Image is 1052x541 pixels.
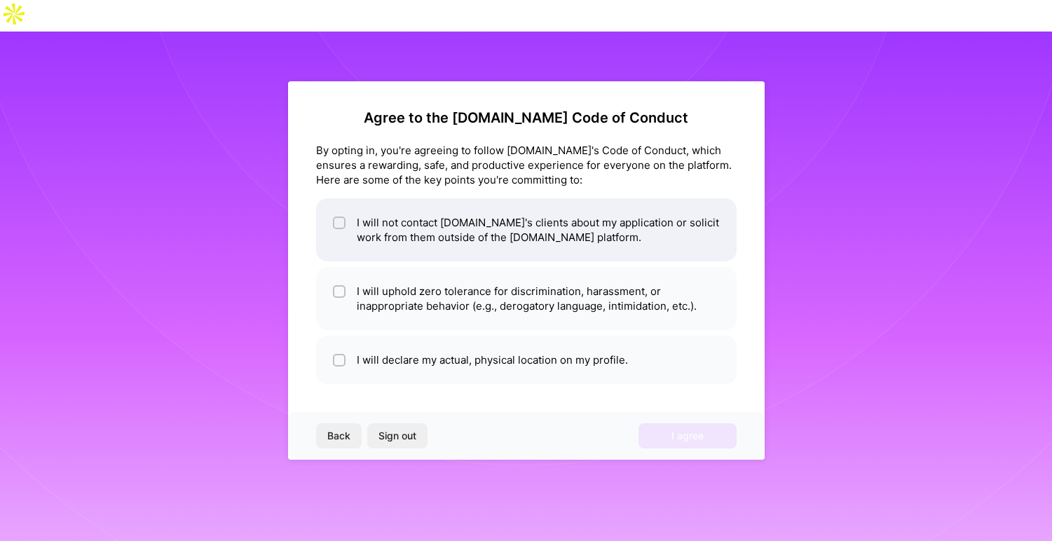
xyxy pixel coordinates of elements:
span: Back [327,429,350,443]
h2: Agree to the [DOMAIN_NAME] Code of Conduct [316,109,737,126]
span: Sign out [378,429,416,443]
li: I will not contact [DOMAIN_NAME]'s clients about my application or solicit work from them outside... [316,198,737,261]
button: Back [316,423,362,448]
li: I will declare my actual, physical location on my profile. [316,336,737,384]
button: Sign out [367,423,428,448]
li: I will uphold zero tolerance for discrimination, harassment, or inappropriate behavior (e.g., der... [316,267,737,330]
div: By opting in, you're agreeing to follow [DOMAIN_NAME]'s Code of Conduct, which ensures a rewardin... [316,143,737,187]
